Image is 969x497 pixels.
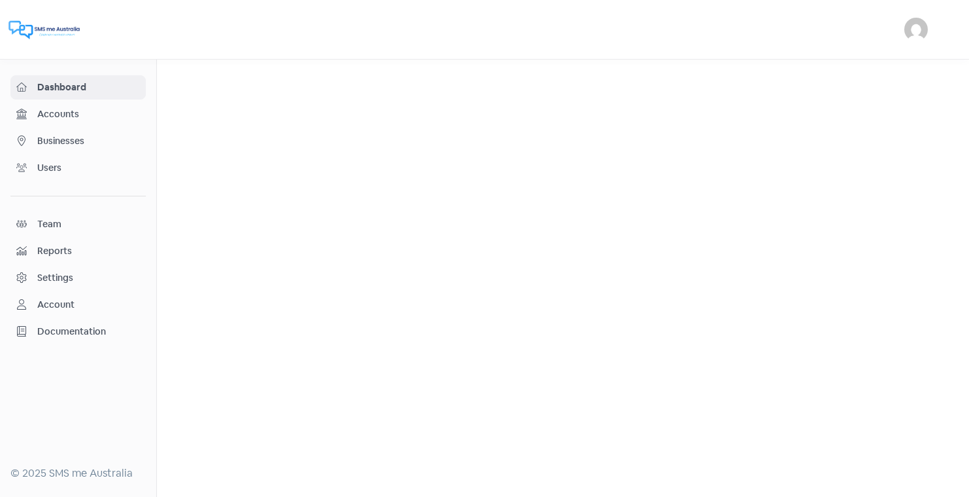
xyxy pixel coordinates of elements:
img: User [904,18,928,41]
a: Businesses [10,129,146,153]
a: Documentation [10,320,146,344]
a: Account [10,293,146,317]
a: Team [10,212,146,236]
a: Users [10,156,146,180]
span: Team [37,217,140,231]
span: Dashboard [37,81,140,94]
a: Accounts [10,102,146,126]
a: Settings [10,266,146,290]
span: Users [37,161,140,175]
div: © 2025 SMS me Australia [10,466,146,481]
span: Documentation [37,325,140,339]
span: Businesses [37,134,140,148]
div: Settings [37,271,73,285]
div: Account [37,298,75,312]
span: Accounts [37,107,140,121]
a: Reports [10,239,146,263]
span: Reports [37,244,140,258]
a: Dashboard [10,75,146,100]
